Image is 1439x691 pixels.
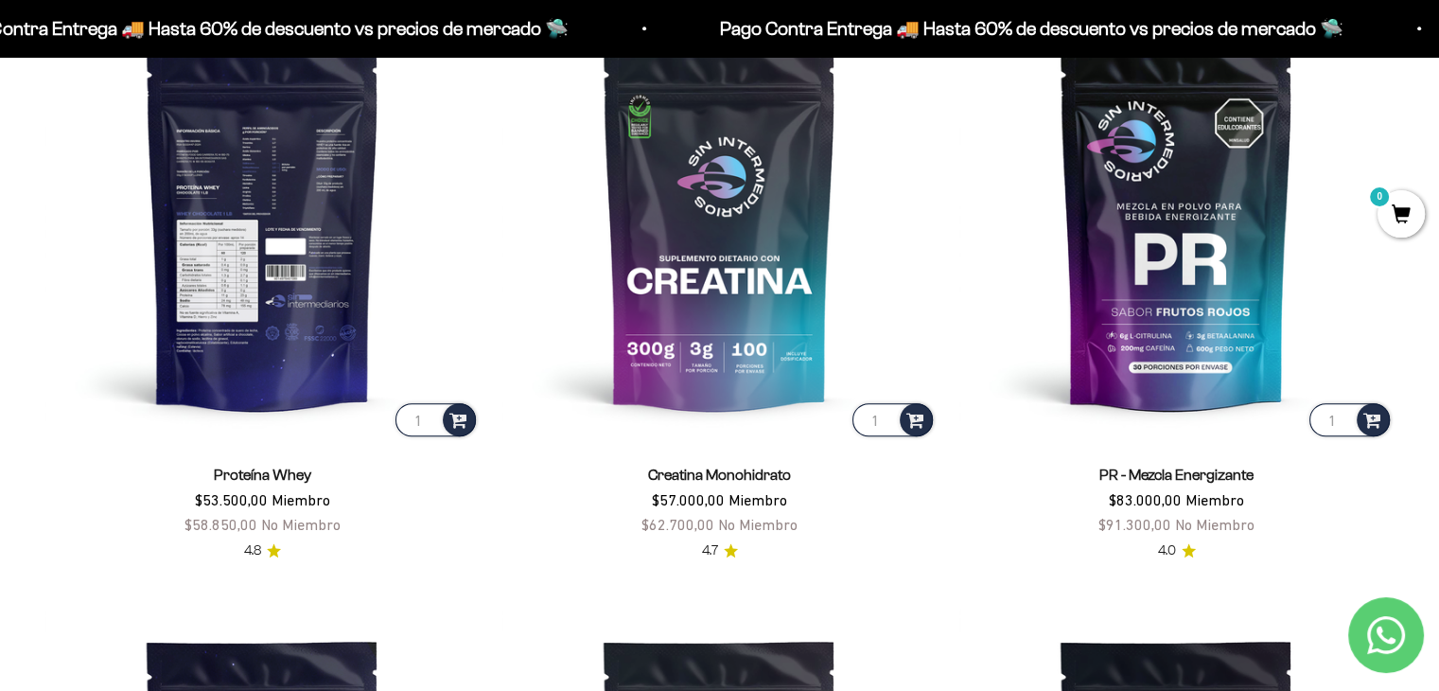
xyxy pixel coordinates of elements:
[261,516,341,533] span: No Miembro
[717,13,1341,44] p: Pago Contra Entrega 🚚 Hasta 60% de descuento vs precios de mercado 🛸
[1109,491,1182,508] span: $83.000,00
[702,540,738,561] a: 4.74.7 de 5.0 estrellas
[1175,516,1255,533] span: No Miembro
[195,491,268,508] span: $53.500,00
[1378,205,1425,226] a: 0
[718,516,798,533] span: No Miembro
[652,491,725,508] span: $57.000,00
[1098,516,1171,533] span: $91.300,00
[1158,540,1176,561] span: 4.0
[648,467,791,483] a: Creatina Monohidrato
[244,540,261,561] span: 4.8
[1158,540,1196,561] a: 4.04.0 de 5.0 estrellas
[641,516,714,533] span: $62.700,00
[214,467,311,483] a: Proteína Whey
[184,516,257,533] span: $58.850,00
[728,491,787,508] span: Miembro
[244,540,281,561] a: 4.84.8 de 5.0 estrellas
[1185,491,1244,508] span: Miembro
[702,540,718,561] span: 4.7
[1368,186,1391,208] mark: 0
[1099,467,1254,483] a: PR - Mezcla Energizante
[272,491,330,508] span: Miembro
[45,6,480,440] img: Proteína Whey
